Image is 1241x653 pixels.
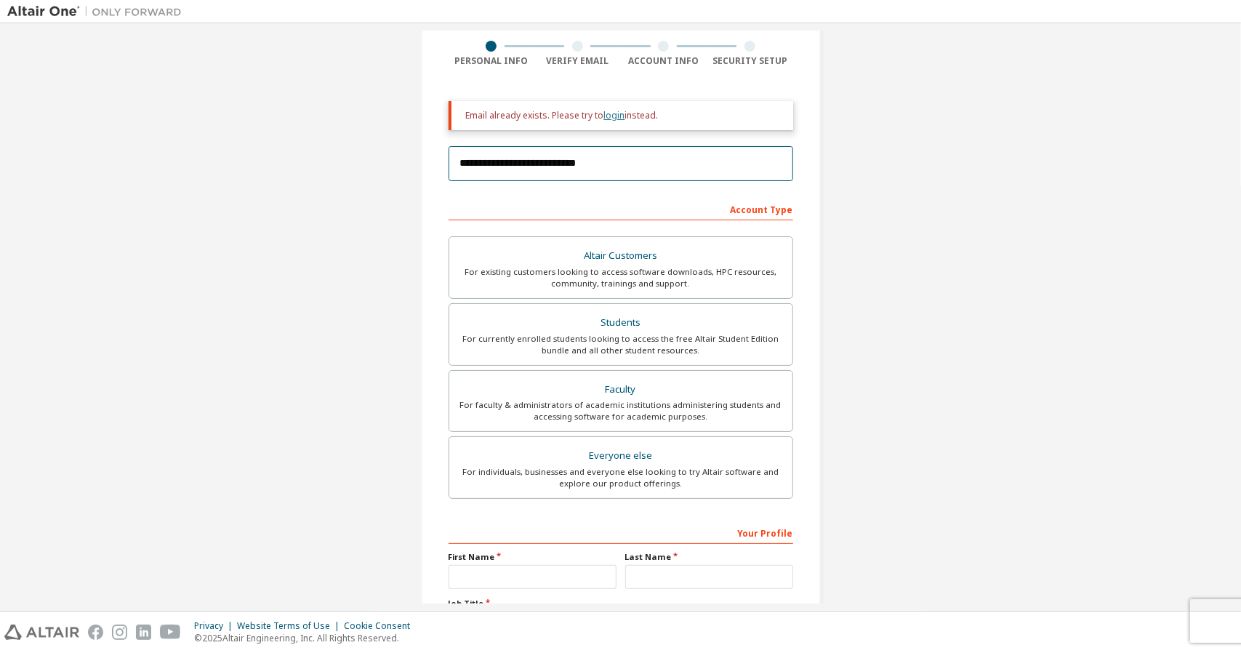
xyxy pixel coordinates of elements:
label: First Name [449,551,617,563]
img: instagram.svg [112,625,127,640]
p: © 2025 Altair Engineering, Inc. All Rights Reserved. [194,632,419,644]
div: For faculty & administrators of academic institutions administering students and accessing softwa... [458,399,784,422]
div: Cookie Consent [344,620,419,632]
div: Altair Customers [458,246,784,266]
img: Altair One [7,4,189,19]
div: Privacy [194,620,237,632]
img: youtube.svg [160,625,181,640]
label: Last Name [625,551,793,563]
div: Your Profile [449,521,793,544]
div: For currently enrolled students looking to access the free Altair Student Edition bundle and all ... [458,333,784,356]
div: Email already exists. Please try to instead. [466,110,782,121]
div: Security Setup [707,55,793,67]
div: Personal Info [449,55,535,67]
div: Account Info [621,55,707,67]
div: Everyone else [458,446,784,466]
div: For individuals, businesses and everyone else looking to try Altair software and explore our prod... [458,466,784,489]
div: Account Type [449,197,793,220]
img: linkedin.svg [136,625,151,640]
div: Website Terms of Use [237,620,344,632]
div: Verify Email [534,55,621,67]
img: facebook.svg [88,625,103,640]
a: login [604,109,625,121]
label: Job Title [449,598,793,609]
div: Students [458,313,784,333]
div: Faculty [458,380,784,400]
div: For existing customers looking to access software downloads, HPC resources, community, trainings ... [458,266,784,289]
img: altair_logo.svg [4,625,79,640]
